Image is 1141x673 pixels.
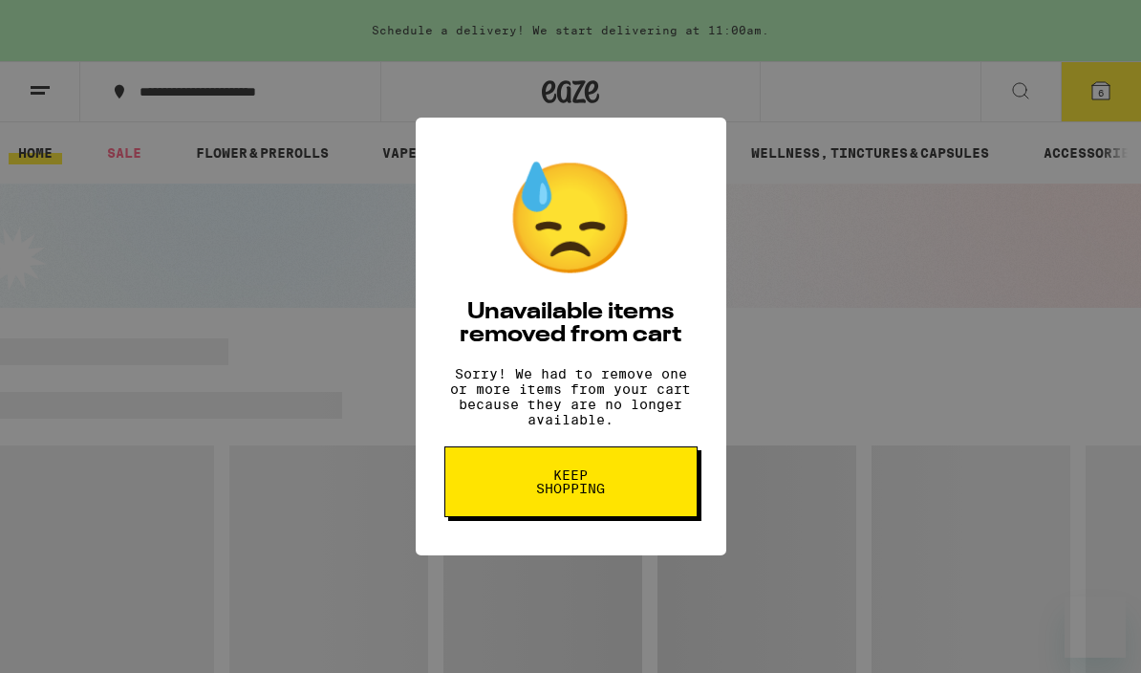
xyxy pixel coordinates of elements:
[504,156,637,282] div: 😓
[522,468,620,495] span: Keep Shopping
[444,366,698,427] p: Sorry! We had to remove one or more items from your cart because they are no longer available.
[444,446,698,517] button: Keep Shopping
[444,301,698,347] h2: Unavailable items removed from cart
[1065,597,1126,658] iframe: Button to launch messaging window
